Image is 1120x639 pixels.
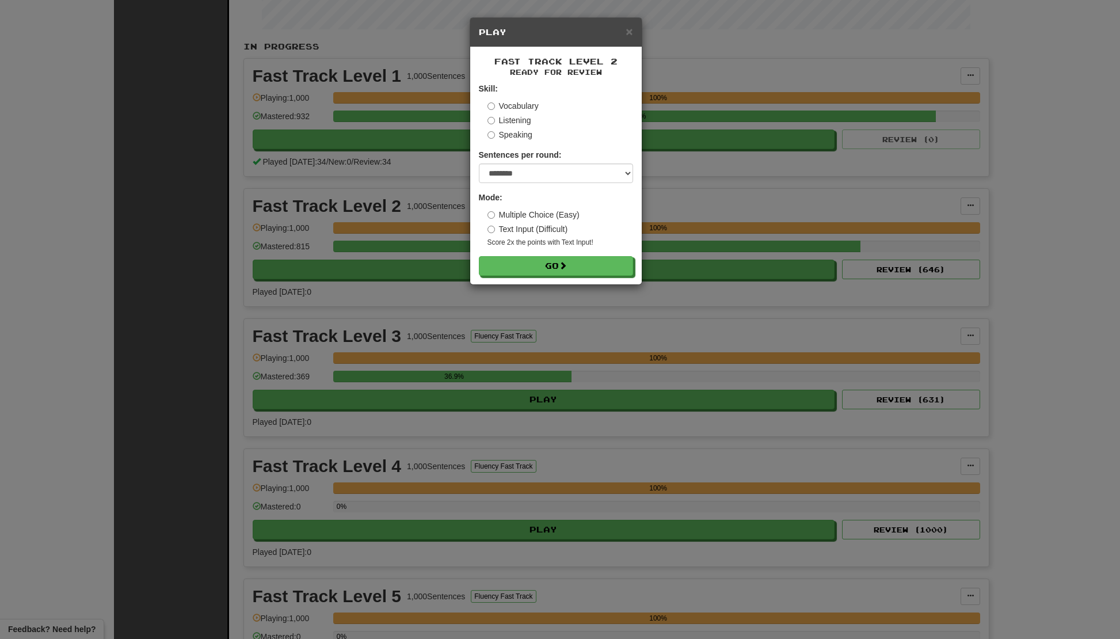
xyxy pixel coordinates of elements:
label: Vocabulary [487,100,539,112]
label: Listening [487,115,531,126]
button: Close [626,25,633,37]
span: × [626,25,633,38]
strong: Skill: [479,84,498,93]
input: Listening [487,117,495,124]
input: Speaking [487,131,495,139]
label: Sentences per round: [479,149,562,161]
input: Vocabulary [487,102,495,110]
input: Multiple Choice (Easy) [487,211,495,219]
label: Text Input (Difficult) [487,223,568,235]
h5: Play [479,26,633,38]
span: Fast Track Level 2 [494,56,618,66]
strong: Mode: [479,193,502,202]
button: Go [479,256,633,276]
label: Speaking [487,129,532,140]
label: Multiple Choice (Easy) [487,209,580,220]
small: Score 2x the points with Text Input ! [487,238,633,248]
input: Text Input (Difficult) [487,226,495,233]
small: Ready for Review [479,67,633,77]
